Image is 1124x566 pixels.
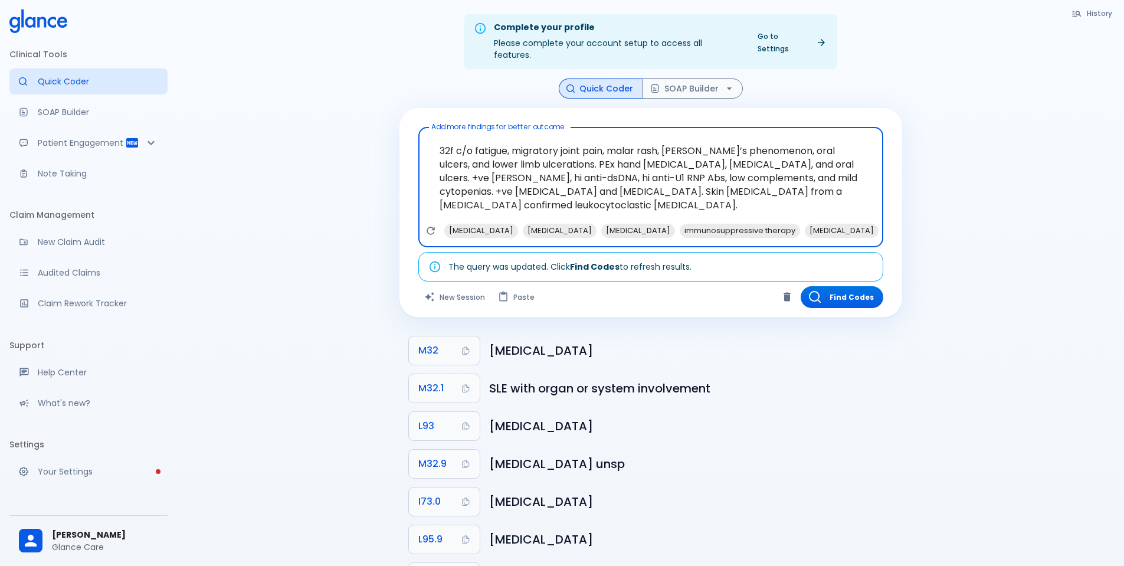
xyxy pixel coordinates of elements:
p: Audited Claims [38,267,158,279]
button: SOAP Builder [643,78,743,99]
p: Glance Care [52,541,158,553]
p: Claim Rework Tracker [38,297,158,309]
div: Recent updates and feature releases [9,390,168,416]
a: Advanced note-taking [9,161,168,187]
div: [MEDICAL_DATA] [444,224,518,238]
span: I73.0 [418,493,441,510]
button: Copy Code M32 to clipboard [409,336,480,365]
button: Paste from clipboard [492,286,542,308]
button: Copy Code M32.9 to clipboard [409,450,480,478]
button: Refresh suggestions [422,222,440,240]
button: Copy Code L95.9 to clipboard [409,525,480,554]
button: Clear [778,288,796,306]
span: [MEDICAL_DATA] [805,224,879,237]
p: Patient Engagement [38,137,125,149]
a: Monitor progress of claim corrections [9,290,168,316]
li: Settings [9,430,168,459]
button: Quick Coder [559,78,643,99]
span: [PERSON_NAME] [52,529,158,541]
p: Your Settings [38,466,158,477]
button: History [1066,5,1119,22]
button: Copy Code L93 to clipboard [409,412,480,440]
a: View audited claims [9,260,168,286]
div: The query was updated. Click to refresh results. [448,256,692,277]
a: Please complete account setup [9,459,168,485]
button: Copy Code I73.0 to clipboard [409,488,480,516]
div: [PERSON_NAME]Glance Care [9,521,168,561]
li: Clinical Tools [9,40,168,68]
button: Clears all inputs and results. [418,286,492,308]
p: Note Taking [38,168,158,179]
p: Quick Coder [38,76,158,87]
span: L95.9 [418,531,443,548]
h6: Raynaud's syndrome [489,492,893,511]
button: Find Codes [801,286,883,308]
button: Copy Code M32.1 to clipboard [409,374,480,403]
a: Get help from our support team [9,359,168,385]
h6: Vasculitis limited to skin, unspecified [489,530,893,549]
span: [MEDICAL_DATA] [444,224,518,237]
p: New Claim Audit [38,236,158,248]
a: Audit a new claim [9,229,168,255]
span: [MEDICAL_DATA] [523,224,597,237]
textarea: 32f c/o fatigue, migratory joint pain, malar rash, [PERSON_NAME]’s phenomenon, oral ulcers, and l... [427,132,875,224]
h6: Systemic lupus erythematosus [489,341,893,360]
span: M32.1 [418,380,444,397]
span: M32.9 [418,456,447,472]
h6: Systemic lupus erythematosus with organ or system involvement [489,379,893,398]
div: Patient Reports & Referrals [9,130,168,156]
li: Claim Management [9,201,168,229]
span: [MEDICAL_DATA] [601,224,675,237]
li: Support [9,331,168,359]
h6: Lupus erythematosus [489,417,893,436]
p: Help Center [38,367,158,378]
a: Docugen: Compose a clinical documentation in seconds [9,99,168,125]
span: immunosuppressive therapy [680,224,800,237]
a: Go to Settings [751,28,833,57]
h6: Systemic lupus erythematosus, unspecified [489,454,893,473]
div: Please complete your account setup to access all features. [494,18,741,66]
span: M32 [418,342,438,359]
p: What's new? [38,397,158,409]
p: SOAP Builder [38,106,158,118]
div: [MEDICAL_DATA] [805,224,879,238]
div: immunosuppressive therapy [680,224,800,238]
span: L93 [418,418,434,434]
div: [MEDICAL_DATA] [523,224,597,238]
div: Complete your profile [494,21,741,34]
a: Moramiz: Find ICD10AM codes instantly [9,68,168,94]
strong: Find Codes [570,261,620,273]
div: [MEDICAL_DATA] [601,224,675,238]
